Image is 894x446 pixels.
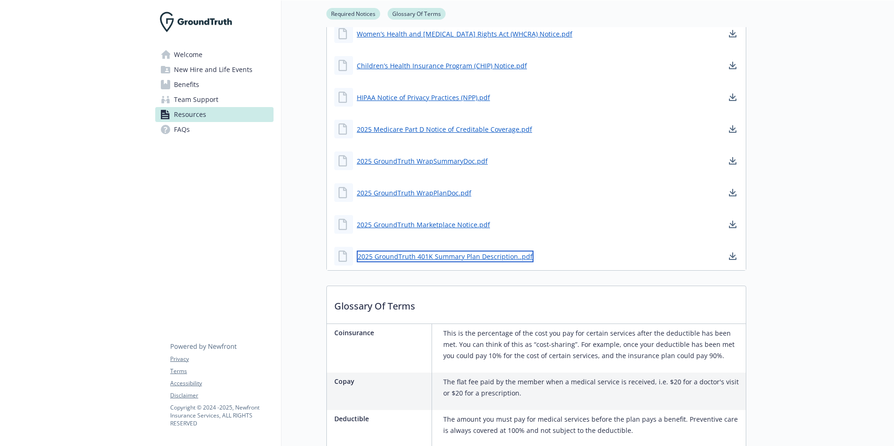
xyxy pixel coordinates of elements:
a: Privacy [170,355,273,363]
p: The flat fee paid by the member when a medical service is received, i.e. $20 for a doctor's visit... [443,376,742,399]
a: Resources [155,107,274,122]
a: Accessibility [170,379,273,388]
a: Disclaimer [170,391,273,400]
a: download document [727,60,738,71]
a: Team Support [155,92,274,107]
span: Team Support [174,92,218,107]
a: Required Notices [326,9,380,18]
a: Children’s Health Insurance Program (CHIP) Notice.pdf [357,61,527,71]
a: 2025 GroundTruth 401K Summary Plan Description..pdf [357,251,534,262]
p: Copay [334,376,428,386]
a: FAQs [155,122,274,137]
span: New Hire and Life Events [174,62,252,77]
a: Glossary Of Terms [388,9,446,18]
a: 2025 Medicare Part D Notice of Creditable Coverage.pdf [357,124,532,134]
a: download document [727,251,738,262]
a: download document [727,155,738,166]
a: New Hire and Life Events [155,62,274,77]
span: Resources [174,107,206,122]
span: FAQs [174,122,190,137]
span: Welcome [174,47,202,62]
a: 2025 GroundTruth WrapPlanDoc.pdf [357,188,471,198]
a: download document [727,92,738,103]
a: Terms [170,367,273,375]
a: download document [727,28,738,39]
a: Welcome [155,47,274,62]
p: Coinsurance [334,328,428,338]
a: 2025 GroundTruth WrapSummaryDoc.pdf [357,156,488,166]
a: Benefits [155,77,274,92]
a: download document [727,219,738,230]
span: Benefits [174,77,199,92]
a: Women’s Health and [MEDICAL_DATA] Rights Act (WHCRA) Notice.pdf [357,29,572,39]
a: 2025 GroundTruth Marketplace Notice.pdf [357,220,490,230]
p: Glossary Of Terms [327,286,746,321]
a: download document [727,187,738,198]
p: The amount you must pay for medical services before the plan pays a benefit. Preventive care is a... [443,414,742,436]
a: download document [727,123,738,135]
a: HIPAA Notice of Privacy Practices (NPP).pdf [357,93,490,102]
p: This is the percentage of the cost you pay for certain services after the deductible has been met... [443,328,742,361]
p: Copyright © 2024 - 2025 , Newfront Insurance Services, ALL RIGHTS RESERVED [170,403,273,427]
p: Deductible [334,414,428,424]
